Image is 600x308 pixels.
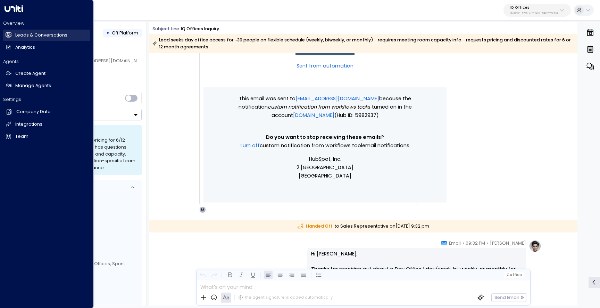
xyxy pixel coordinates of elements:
[15,70,45,77] h2: Create Agent
[198,271,207,279] button: Undo
[3,96,90,103] h2: Settings
[449,240,461,247] span: Email
[152,26,180,32] span: Subject Line:
[152,37,574,50] div: Lead seeks day office access for ~30 people on flexible schedule (weekly, biweekly, or monthly) -...
[297,62,353,70] a: Sent from automation
[238,94,412,119] p: This email was sent to because the notification is turned on in the account (Hub ID: 5982937)
[199,206,206,213] div: M
[3,58,90,65] h2: Agents
[16,109,51,115] h2: Company Data
[506,273,522,277] span: Cc Bcc
[513,273,514,277] span: |
[3,30,90,41] a: Leads & Conversations
[3,80,90,92] a: Manage Agents
[490,240,526,247] span: [PERSON_NAME]
[15,44,35,51] h2: Analytics
[3,119,90,130] a: Integrations
[487,240,489,247] span: •
[149,220,577,233] div: to Sales Representative on [DATE] 9:32 pm
[3,68,90,79] a: Create Agent
[298,223,333,230] span: Handed Off
[503,4,571,17] button: IQ Officescfe0f921-6736-41ff-9ccf-6d0a7fff47c3
[15,82,51,89] h2: Manage Agents
[510,12,558,15] p: cfe0f921-6736-41ff-9ccf-6d0a7fff47c3
[529,240,541,252] img: profile-logo.png
[266,133,384,141] span: Do you want to stop receiving these emails?
[240,141,260,150] a: Turn off
[3,131,90,142] a: Team
[15,121,42,128] h2: Integrations
[238,141,412,150] p: email notifications.
[462,240,464,247] span: •
[238,295,333,300] div: The agent signature is added automatically
[112,30,138,36] span: Off Platform
[3,106,90,118] a: Company Data
[268,103,367,111] span: Custom notification from workflows tool
[181,26,219,32] div: iQ Offices Inquiry
[3,42,90,53] a: Analytics
[3,20,90,26] h2: Overview
[210,271,219,279] button: Redo
[510,6,558,10] p: IQ Offices
[238,155,412,180] p: HubSpot, Inc. 2 [GEOGRAPHIC_DATA] [GEOGRAPHIC_DATA]
[504,272,524,278] button: Cc|Bcc
[15,32,67,39] h2: Leads & Conversations
[15,133,28,140] h2: Team
[295,94,379,103] a: [EMAIL_ADDRESS][DOMAIN_NAME]
[466,240,485,247] span: 09:32 PM
[260,141,362,150] span: Custom notification from workflows tool
[293,111,334,119] a: [DOMAIN_NAME]
[106,27,109,39] div: •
